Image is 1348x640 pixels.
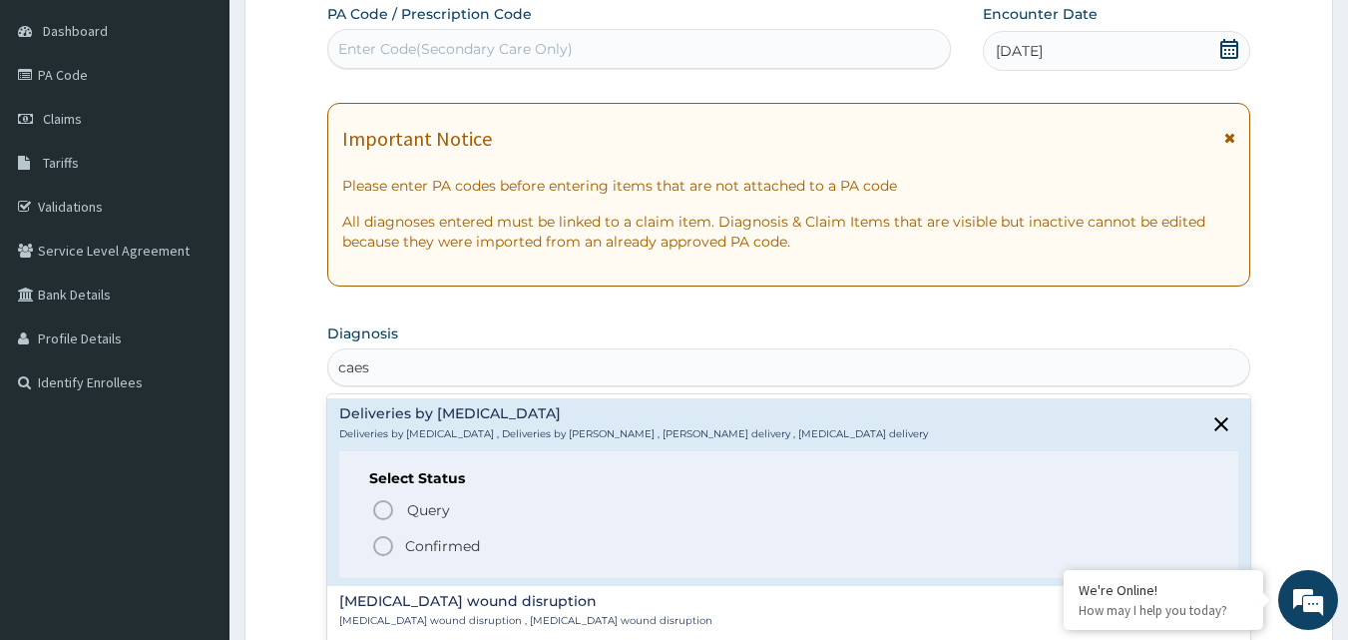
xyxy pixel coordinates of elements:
[996,41,1043,61] span: [DATE]
[338,39,573,59] div: Enter Code(Secondary Care Only)
[1209,412,1233,436] i: close select status
[10,427,380,497] textarea: Type your message and hit 'Enter'
[327,323,398,343] label: Diagnosis
[339,427,928,441] p: Deliveries by [MEDICAL_DATA] , Deliveries by [PERSON_NAME] , [PERSON_NAME] delivery , [MEDICAL_DA...
[104,112,335,138] div: Chat with us now
[116,193,275,394] span: We're online!
[342,176,1236,196] p: Please enter PA codes before entering items that are not attached to a PA code
[342,212,1236,252] p: All diagnoses entered must be linked to a claim item. Diagnosis & Claim Items that are visible bu...
[339,594,712,609] h4: [MEDICAL_DATA] wound disruption
[327,10,375,58] div: Minimize live chat window
[327,4,532,24] label: PA Code / Prescription Code
[339,614,712,628] p: [MEDICAL_DATA] wound disruption , [MEDICAL_DATA] wound disruption
[342,128,492,150] h1: Important Notice
[43,154,79,172] span: Tariffs
[1079,602,1248,619] p: How may I help you today?
[37,100,81,150] img: d_794563401_company_1708531726252_794563401
[43,22,108,40] span: Dashboard
[1079,581,1248,599] div: We're Online!
[407,500,450,520] span: Query
[371,534,395,558] i: status option filled
[405,536,480,556] p: Confirmed
[983,4,1098,24] label: Encounter Date
[339,406,928,421] h4: Deliveries by [MEDICAL_DATA]
[369,471,1209,486] h6: Select Status
[371,498,395,522] i: status option query
[43,110,82,128] span: Claims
